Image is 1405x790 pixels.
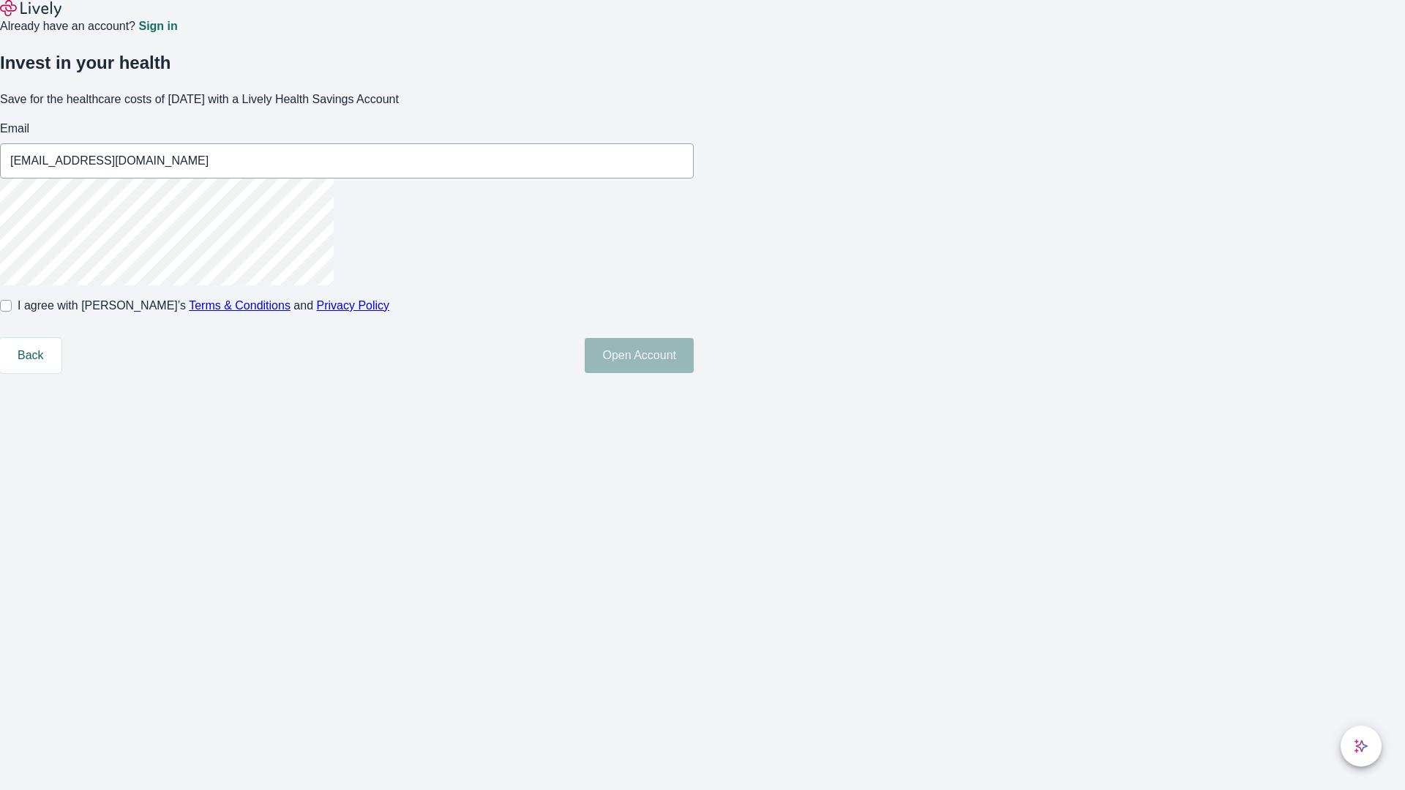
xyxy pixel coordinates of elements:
[1341,726,1382,767] button: chat
[18,297,389,315] span: I agree with [PERSON_NAME]’s and
[1354,739,1368,753] svg: Lively AI Assistant
[317,299,390,312] a: Privacy Policy
[189,299,291,312] a: Terms & Conditions
[138,20,177,32] a: Sign in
